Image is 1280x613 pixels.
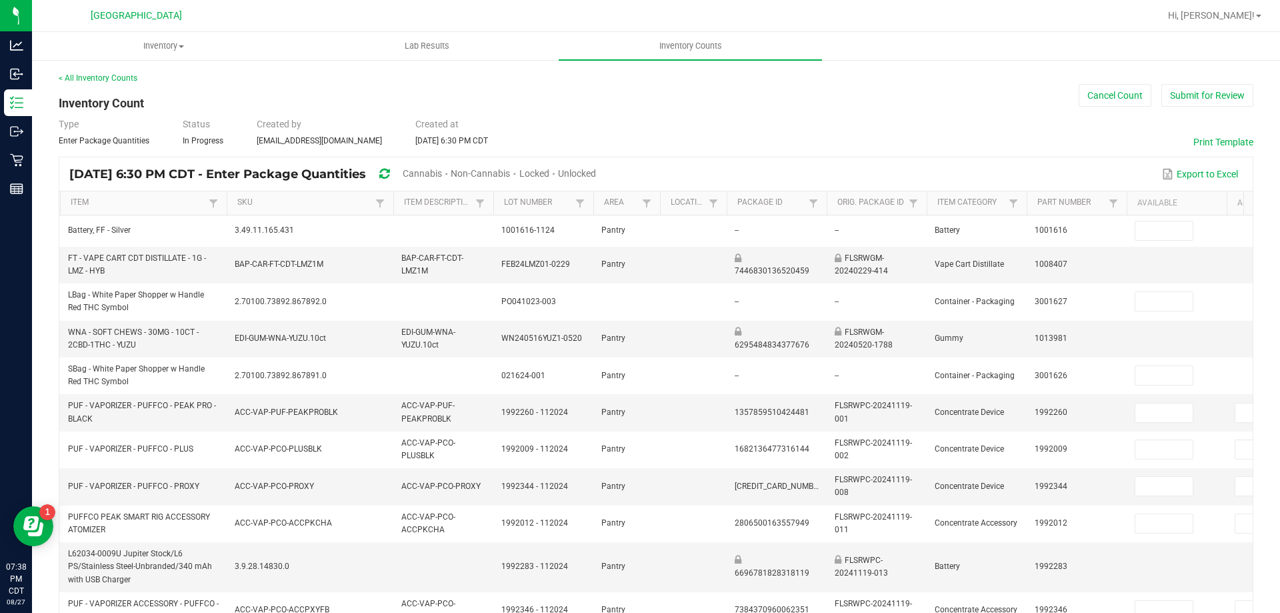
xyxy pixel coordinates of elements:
a: Lot NumberSortable [504,197,571,208]
span: FEB24LMZ01-0229 [501,259,570,269]
span: BAP-CAR-FT-CDT-LMZ1M [235,259,323,269]
span: 1992260 [1035,408,1067,417]
span: PUF - VAPORIZER - PUFFCO - PLUS [68,444,193,454]
span: WNA - SOFT CHEWS - 30MG - 10CT - 2CBD-1THC - YUZU [68,328,199,350]
a: Orig. Package IdSortable [837,197,905,208]
span: Status [183,119,210,129]
a: Filter [205,195,221,211]
span: 1992344 [1035,482,1067,491]
a: Part NumberSortable [1037,197,1105,208]
a: < All Inventory Counts [59,73,137,83]
span: Type [59,119,79,129]
span: 021624-001 [501,371,545,380]
span: Created at [415,119,459,129]
span: Gummy [935,334,963,343]
span: ACC-VAP-PCO-ACCPKCHA [401,512,455,534]
span: 1992012 [1035,518,1067,528]
span: Concentrate Device [935,444,1004,454]
span: [GEOGRAPHIC_DATA] [91,10,182,21]
inline-svg: Reports [10,182,23,195]
button: Export to Excel [1159,163,1241,185]
span: FT - VAPE CART CDT DISTILLATE - 1G - LMZ - HYB [68,253,206,275]
a: Filter [805,195,821,211]
a: SKUSortable [237,197,371,208]
button: Cancel Count [1079,84,1151,107]
span: ACC-VAP-PCO-PLUSBLK [401,438,455,460]
span: Container - Packaging [935,371,1015,380]
span: -- [735,297,739,306]
span: 6295484834377676 [735,340,809,350]
span: L62034-0009U Jupiter Stock/L6 PS/Stainless Steel-Unbranded/340 mAh with USB Charger [68,549,212,584]
iframe: Resource center [13,506,53,546]
inline-svg: Analytics [10,39,23,52]
span: Pantry [601,562,625,571]
span: 1992344 - 112024 [501,482,568,491]
a: Filter [1105,195,1121,211]
span: Lab Results [387,40,467,52]
span: 1357859510424481 [735,408,809,417]
span: WN240516YUZ1-0520 [501,334,582,343]
span: 3001627 [1035,297,1067,306]
iframe: Resource center unread badge [39,504,55,520]
span: FLSRWPC-20241119-008 [835,475,912,497]
span: PUFFCO PEAK SMART RIG ACCESSORY ATOMIZER [68,512,210,534]
span: 6696781828318119 [735,568,809,578]
span: ACC-VAP-PUF-PEAKPROBLK [401,401,455,423]
span: [DATE] 6:30 PM CDT [415,136,488,145]
span: 1992009 - 112024 [501,444,568,454]
a: ItemSortable [71,197,205,208]
span: Locked [519,168,549,179]
a: Filter [372,195,388,211]
span: FLSRWPC-20241119-002 [835,438,912,460]
span: Pantry [601,371,625,380]
p: 08/27 [6,597,26,607]
span: -- [835,371,839,380]
a: Package IdSortable [737,197,805,208]
span: Battery [935,562,960,571]
button: Print Template [1193,135,1253,149]
span: PUF - VAPORIZER - PUFFCO - PROXY [68,482,199,491]
span: LBag - White Paper Shopper w Handle Red THC Symbol [68,290,204,312]
span: -- [835,297,839,306]
a: Item DescriptionSortable [404,197,471,208]
span: Created by [257,119,301,129]
span: 1992283 [1035,562,1067,571]
span: In Progress [183,136,223,145]
span: ACC-VAP-PCO-ACCPKCHA [235,518,332,528]
th: Available [1127,191,1227,215]
span: 3.49.11.165.431 [235,225,294,235]
span: PUF - VAPORIZER - PUFFCO - PEAK PRO - BLACK [68,401,216,423]
span: Pantry [601,334,625,343]
span: Container - Packaging [935,297,1015,306]
a: Inventory [32,32,295,60]
span: Enter Package Quantities [59,136,149,145]
span: 1992283 - 112024 [501,562,568,571]
span: Inventory Count [59,96,144,110]
span: 2806500163557949 [735,518,809,528]
button: Submit for Review [1161,84,1253,107]
span: Concentrate Device [935,408,1004,417]
span: ACC-VAP-PCO-PROXY [235,482,314,491]
span: -- [835,225,839,235]
p: 07:38 PM CDT [6,561,26,597]
span: -- [735,225,739,235]
span: FLSRWPC-20241119-001 [835,401,912,423]
inline-svg: Outbound [10,125,23,138]
a: Filter [905,195,921,211]
span: BAP-CAR-FT-CDT-LMZ1M [401,253,463,275]
a: LocationSortable [671,197,705,208]
span: Pantry [601,444,625,454]
span: FLSRWGM-20240520-1788 [835,328,893,350]
span: Pantry [601,225,625,235]
span: FLSRWPC-20241119-013 [835,556,888,578]
inline-svg: Inventory [10,96,23,109]
inline-svg: Inbound [10,67,23,81]
span: 1013981 [1035,334,1067,343]
span: Vape Cart Distillate [935,259,1004,269]
span: 2.70100.73892.867891.0 [235,371,327,380]
span: Battery, FF - Silver [68,225,131,235]
span: EDI-GUM-WNA-YUZU.10ct [401,328,455,350]
a: Inventory Counts [559,32,822,60]
span: EDI-GUM-WNA-YUZU.10ct [235,334,326,343]
a: AreaSortable [604,197,638,208]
